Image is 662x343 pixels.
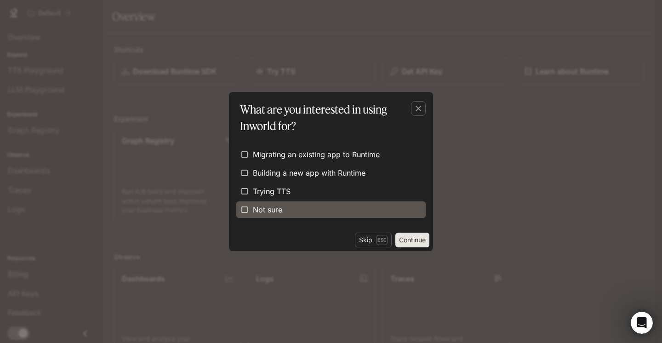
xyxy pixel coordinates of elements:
iframe: Intercom live chat [631,312,653,334]
span: Migrating an existing app to Runtime [253,149,380,160]
button: Continue [395,233,429,247]
p: Esc [376,235,388,245]
p: What are you interested in using Inworld for? [240,101,418,134]
button: SkipEsc [355,233,392,247]
span: Not sure [253,204,282,215]
span: Building a new app with Runtime [253,167,365,178]
span: Trying TTS [253,186,291,197]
